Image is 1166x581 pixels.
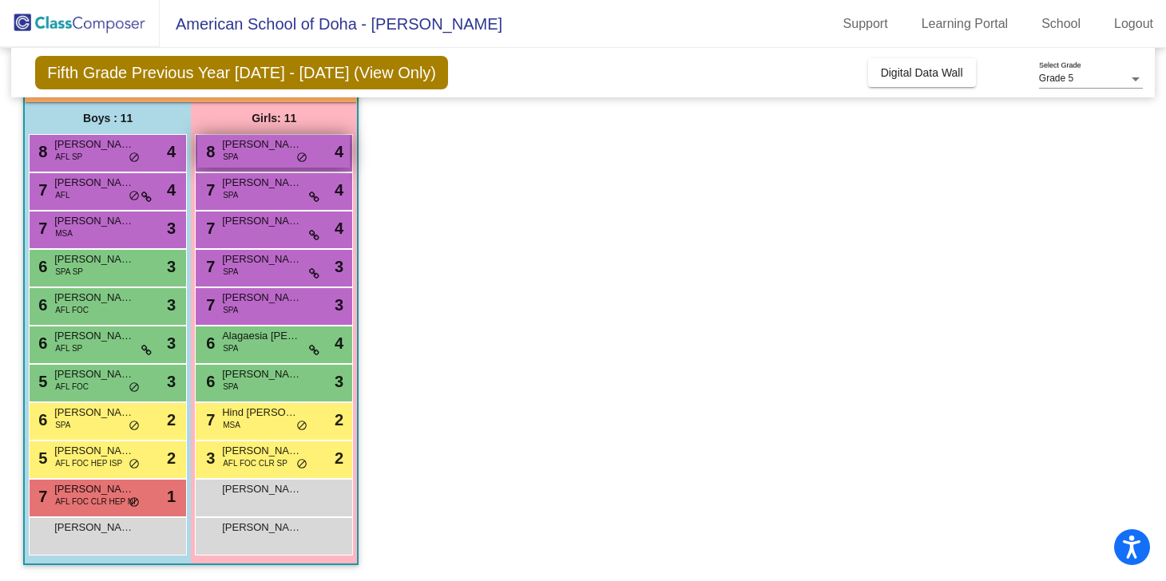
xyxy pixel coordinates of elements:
[222,136,302,152] span: [PERSON_NAME]
[167,331,176,355] span: 3
[55,381,89,393] span: AFL FOC
[202,334,215,352] span: 6
[223,457,288,469] span: AFL FOC CLR SP
[202,219,215,237] span: 7
[335,178,343,202] span: 4
[222,443,302,459] span: [PERSON_NAME]
[55,227,73,239] span: MSA
[191,102,357,134] div: Girls: 11
[55,457,122,469] span: AFL FOC HEP ISP
[223,381,238,393] span: SPA
[35,56,448,89] span: Fifth Grade Previous Year [DATE] - [DATE] (View Only)
[223,266,238,278] span: SPA
[34,219,47,237] span: 7
[34,373,47,390] span: 5
[202,143,215,160] span: 8
[222,328,302,344] span: Alagaesia [PERSON_NAME]
[167,370,176,393] span: 3
[222,213,302,229] span: [PERSON_NAME]
[54,290,134,306] span: [PERSON_NAME]
[55,189,69,201] span: AFL
[167,140,176,164] span: 4
[223,151,238,163] span: SPA
[55,496,136,508] span: AFL FOC CLR HEP NI
[881,66,963,79] span: Digital Data Wall
[909,11,1021,37] a: Learning Portal
[167,446,176,470] span: 2
[34,411,47,429] span: 6
[34,143,47,160] span: 8
[222,290,302,306] span: [PERSON_NAME]
[167,484,176,508] span: 1
[335,370,343,393] span: 3
[167,293,176,317] span: 3
[167,255,176,279] span: 3
[129,152,140,164] span: do_not_disturb_alt
[335,446,343,470] span: 2
[831,11,901,37] a: Support
[335,293,343,317] span: 3
[296,458,307,471] span: do_not_disturb_alt
[54,443,134,459] span: [PERSON_NAME]
[54,481,134,497] span: [PERSON_NAME]
[202,296,215,314] span: 7
[335,216,343,240] span: 4
[222,366,302,382] span: [PERSON_NAME]
[55,304,89,316] span: AFL FOC
[1029,11,1093,37] a: School
[296,152,307,164] span: do_not_disturb_alt
[1101,11,1166,37] a: Logout
[335,255,343,279] span: 3
[202,449,215,467] span: 3
[34,296,47,314] span: 6
[167,408,176,432] span: 2
[296,420,307,433] span: do_not_disturb_alt
[25,102,191,134] div: Boys : 11
[223,189,238,201] span: SPA
[129,420,140,433] span: do_not_disturb_alt
[34,334,47,352] span: 6
[54,328,134,344] span: [PERSON_NAME]
[222,520,302,536] span: [PERSON_NAME]
[223,419,240,431] span: MSA
[202,373,215,390] span: 6
[129,381,140,394] span: do_not_disturb_alt
[335,408,343,432] span: 2
[167,178,176,202] span: 4
[54,175,134,191] span: [PERSON_NAME]
[55,419,70,431] span: SPA
[1039,73,1073,84] span: Grade 5
[34,258,47,275] span: 6
[34,181,47,199] span: 7
[54,405,134,421] span: [PERSON_NAME]
[54,366,134,382] span: [PERSON_NAME]
[55,342,82,354] span: AFL SP
[54,251,134,267] span: [PERSON_NAME]
[222,175,302,191] span: [PERSON_NAME]
[202,258,215,275] span: 7
[160,11,502,37] span: American School of Doha - [PERSON_NAME]
[202,181,215,199] span: 7
[55,266,83,278] span: SPA SP
[222,405,302,421] span: Hind [PERSON_NAME]
[223,304,238,316] span: SPA
[223,342,238,354] span: SPA
[167,216,176,240] span: 3
[55,151,82,163] span: AFL SP
[222,481,302,497] span: [PERSON_NAME]
[129,190,140,203] span: do_not_disturb_alt
[335,140,343,164] span: 4
[34,488,47,505] span: 7
[54,213,134,229] span: [PERSON_NAME]
[129,496,140,509] span: do_not_disturb_alt
[222,251,302,267] span: [PERSON_NAME] Son
[868,58,976,87] button: Digital Data Wall
[34,449,47,467] span: 5
[202,411,215,429] span: 7
[335,331,343,355] span: 4
[54,136,134,152] span: [PERSON_NAME] [PERSON_NAME]
[54,520,134,536] span: [PERSON_NAME]
[129,458,140,471] span: do_not_disturb_alt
